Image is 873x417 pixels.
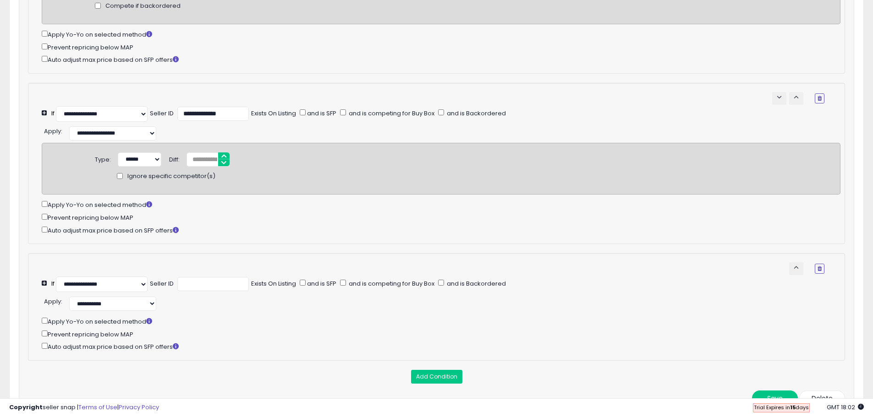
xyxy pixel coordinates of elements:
[9,403,43,412] strong: Copyright
[44,297,61,306] span: Apply
[792,93,801,102] span: keyboard_arrow_up
[127,172,215,181] span: Ignore specific competitor(s)
[775,93,784,102] span: keyboard_arrow_down
[306,279,336,288] span: and is SFP
[42,225,840,235] div: Auto adjust max price based on SFP offers
[752,390,798,406] button: Save
[42,199,840,210] div: Apply Yo-Yo on selected method
[42,212,840,222] div: Prevent repricing below MAP
[251,109,296,118] div: Exists On Listing
[42,42,840,52] div: Prevent repricing below MAP
[411,370,462,384] button: Add Condition
[42,329,840,339] div: Prevent repricing below MAP
[44,294,62,306] div: :
[772,92,786,105] button: keyboard_arrow_down
[799,390,845,406] button: Delete
[42,29,840,39] div: Apply Yo-Yo on selected method
[169,152,180,164] div: Diff:
[44,124,62,136] div: :
[44,127,61,135] span: Apply
[251,280,296,288] div: Exists On Listing
[306,109,336,118] span: and is SFP
[789,92,803,105] button: keyboard_arrow_up
[119,403,159,412] a: Privacy Policy
[445,279,506,288] span: and is Backordered
[792,263,801,272] span: keyboard_arrow_up
[150,280,174,288] div: Seller ID
[818,96,822,101] i: Remove Condition
[754,404,809,411] span: Trial Expires in days
[42,341,840,352] div: Auto adjust max price based on SFP offers
[42,54,840,65] div: Auto adjust max price based on SFP offers
[78,403,117,412] a: Terms of Use
[95,152,111,164] div: Type:
[150,109,174,118] div: Seller ID
[347,279,434,288] span: and is competing for Buy Box
[789,262,803,275] button: keyboard_arrow_up
[818,266,822,271] i: Remove Condition
[827,403,864,412] span: 2025-08-12 18:02 GMT
[790,404,796,411] b: 15
[9,403,159,412] div: seller snap | |
[445,109,506,118] span: and is Backordered
[347,109,434,118] span: and is competing for Buy Box
[42,316,840,326] div: Apply Yo-Yo on selected method
[105,2,181,11] span: Compete if backordered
